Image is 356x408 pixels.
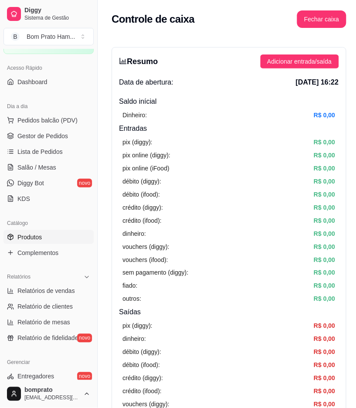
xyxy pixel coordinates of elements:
a: KDS [3,192,94,206]
article: vouchers (ifood): [123,255,168,265]
div: Dia a dia [3,99,94,113]
span: Data de abertura: [119,77,174,88]
span: Relatório de fidelidade [17,334,78,343]
span: [EMAIL_ADDRESS][DOMAIN_NAME] [24,394,80,401]
article: débito (ifood): [123,360,160,370]
span: Entregadores [17,372,54,381]
article: pix online (iFood) [123,163,169,173]
a: Relatório de fidelidadenovo [3,331,94,345]
article: pix online (diggy): [123,150,171,160]
span: KDS [17,194,30,203]
h3: Resumo [119,55,158,68]
article: crédito (diggy): [123,203,163,212]
div: Gerenciar [3,356,94,370]
span: Gestor de Pedidos [17,132,68,140]
h4: Saldo inícial [119,96,339,107]
div: Bom Prato Ham ... [27,32,75,41]
span: Adicionar entrada/saída [267,57,332,66]
a: Relatório de clientes [3,300,94,314]
span: B [11,32,20,41]
a: Produtos [3,230,94,244]
a: DiggySistema de Gestão [3,3,94,24]
article: débito (diggy): [123,177,161,186]
span: bar-chart [119,57,127,65]
article: R$ 0,00 [314,216,335,225]
span: Relatório de mesas [17,318,70,327]
article: R$ 0,00 [314,347,335,357]
article: sem pagamento (diggy): [123,268,188,278]
span: Diggy Bot [17,179,44,187]
article: débito (diggy): [123,347,161,357]
span: Relatórios [7,274,31,281]
a: Complementos [3,246,94,260]
span: Pedidos balcão (PDV) [17,116,78,125]
article: R$ 0,00 [314,360,335,370]
span: Dashboard [17,78,48,86]
span: Complementos [17,248,58,257]
article: R$ 0,00 [314,387,335,396]
span: Relatórios de vendas [17,287,75,296]
div: Acesso Rápido [3,61,94,75]
button: Fechar caixa [297,10,346,28]
article: pix (diggy): [123,321,152,331]
article: fiado: [123,281,137,291]
article: pix (diggy): [123,137,152,147]
span: Diggy [24,7,90,14]
article: R$ 0,00 [314,203,335,212]
a: Relatórios de vendas [3,284,94,298]
article: vouchers (diggy): [123,242,169,252]
article: outros: [123,294,141,304]
button: bomprato[EMAIL_ADDRESS][DOMAIN_NAME] [3,384,94,405]
div: Catálogo [3,216,94,230]
a: Lista de Pedidos [3,145,94,159]
a: Gestor de Pedidos [3,129,94,143]
button: Pedidos balcão (PDV) [3,113,94,127]
article: Dinheiro: [123,110,147,120]
article: crédito (ifood): [123,216,161,225]
article: R$ 0,00 [314,110,335,120]
article: R$ 0,00 [314,137,335,147]
article: R$ 0,00 [314,321,335,331]
article: dinheiro: [123,334,146,344]
span: Sistema de Gestão [24,14,90,21]
span: [DATE] 16:22 [296,77,339,88]
a: Relatório de mesas [3,316,94,330]
a: Entregadoresnovo [3,370,94,384]
span: bomprato [24,387,80,394]
button: Adicionar entrada/saída [260,54,339,68]
span: Lista de Pedidos [17,147,63,156]
a: Salão / Mesas [3,160,94,174]
article: dinheiro: [123,229,146,238]
a: Dashboard [3,75,94,89]
article: R$ 0,00 [314,294,335,304]
article: R$ 0,00 [314,242,335,252]
article: R$ 0,00 [314,177,335,186]
article: R$ 0,00 [314,334,335,344]
article: R$ 0,00 [314,255,335,265]
span: Produtos [17,233,42,241]
h4: Saídas [119,307,339,318]
article: R$ 0,00 [314,374,335,383]
article: R$ 0,00 [314,150,335,160]
article: R$ 0,00 [314,268,335,278]
article: crédito (diggy): [123,374,163,383]
h4: Entradas [119,123,339,134]
span: Salão / Mesas [17,163,56,172]
article: crédito (ifood): [123,387,161,396]
article: R$ 0,00 [314,163,335,173]
article: R$ 0,00 [314,281,335,291]
button: Select a team [3,28,94,45]
a: Diggy Botnovo [3,176,94,190]
article: débito (ifood): [123,190,160,199]
article: R$ 0,00 [314,229,335,238]
h2: Controle de caixa [112,12,195,26]
span: Relatório de clientes [17,303,73,311]
article: R$ 0,00 [314,190,335,199]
